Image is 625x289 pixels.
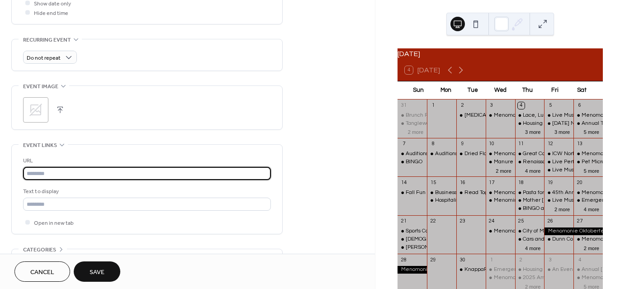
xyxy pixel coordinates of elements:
[521,166,544,174] button: 4 more
[523,266,558,274] div: Housing Clinic
[523,150,588,158] div: Great Community Cookout
[34,9,68,18] span: Hide end time
[405,81,432,99] div: Sun
[488,256,495,263] div: 1
[552,197,617,204] div: Live Music: Hap and Hawk
[400,218,407,225] div: 21
[547,256,554,263] div: 3
[400,141,407,147] div: 7
[552,166,624,174] div: Live Music: [PERSON_NAME]
[576,218,583,225] div: 27
[494,112,587,119] div: Menomonie [PERSON_NAME] Market
[464,189,565,197] div: Read Together, Rise Together Book Club
[456,112,486,119] div: Dementia P.A.C.T. Training
[486,150,515,158] div: Menomonie Farmer's Market
[406,120,478,128] div: Tanglewood Dart Tournament
[576,102,583,109] div: 6
[27,53,61,63] span: Do not repeat
[74,261,120,282] button: Save
[404,128,427,135] button: 2 more
[23,82,58,91] span: Event image
[580,166,603,174] button: 5 more
[547,218,554,225] div: 26
[30,268,54,277] span: Cancel
[541,81,568,99] div: Fri
[406,150,478,158] div: Auditions for White Christmas
[547,179,554,186] div: 19
[573,236,603,243] div: Menomonie Farmer's Market
[398,266,427,274] div: Menomonie Oktoberfest
[580,205,603,213] button: 4 more
[523,274,574,282] div: 2025 Amazing Race
[432,81,459,99] div: Mon
[551,128,573,135] button: 3 more
[430,179,436,186] div: 15
[464,266,517,274] div: KnappaPatch Market
[521,128,544,135] button: 3 more
[544,158,573,166] div: Live Performance: Rosa and Blanca
[398,150,427,158] div: Auditions for White Christmas
[573,266,603,274] div: Annual Cancer Research Fundraiser
[544,112,573,119] div: Live Music: Crystal + Milz Acoustic Duo
[459,256,466,263] div: 30
[514,81,541,99] div: Thu
[544,227,603,235] div: Menomonie Oktoberfest
[494,266,601,274] div: Emergency Preparedness Class For Seniors
[573,112,603,119] div: Menomonie Farmer's Market
[494,197,597,204] div: Menomin Wailers: Sea Shanty Sing-along
[518,102,525,109] div: 4
[406,236,522,243] div: [DEMOGRAPHIC_DATA] 3v3 Basketball Games
[515,189,545,197] div: Pasta for a Purpose: Knapp Elementary Fundraiser
[14,261,70,282] a: Cancel
[515,158,545,166] div: Renaissance in the Park: Ellsworth
[521,244,544,251] button: 4 more
[518,256,525,263] div: 2
[435,189,486,197] div: Business After Hours
[515,120,545,128] div: Housing Clinic
[406,112,450,119] div: Brunch Feat. TBD
[544,197,573,204] div: Live Music: Hap and Hawk
[551,205,573,213] button: 2 more
[459,141,466,147] div: 9
[573,197,603,204] div: Emergency Preparedness Class for Kids
[576,141,583,147] div: 13
[406,227,448,235] div: Sports Card Show
[23,141,57,150] span: Event links
[494,227,587,235] div: Menomonie [PERSON_NAME] Market
[523,120,558,128] div: Housing Clinic
[494,158,532,166] div: Manure [DATE]
[486,112,515,119] div: Menomonie Farmer's Market
[23,187,269,196] div: Text to display
[515,205,545,213] div: BINGO at the Moose Lodge
[459,218,466,225] div: 23
[23,245,56,255] span: Categories
[400,102,407,109] div: 31
[464,150,541,158] div: Dried Floral Hanging Workshop
[494,189,587,197] div: Menomonie [PERSON_NAME] Market
[427,150,456,158] div: Auditions for White Christmas
[547,102,554,109] div: 5
[544,150,573,158] div: ICW North Presents: September to Dismember
[515,266,545,274] div: Housing Clinic
[544,120,573,128] div: Friday Night Lights Fun Show
[398,189,427,197] div: Fall Fun Vendor Show
[464,112,549,119] div: [MEDICAL_DATA] P.A.C.T. Training
[494,150,587,158] div: Menomonie [PERSON_NAME] Market
[459,81,487,99] div: Tue
[544,166,573,174] div: Live Music: Lorrie Morgan
[486,274,515,282] div: Menomonie Farmer's Market
[518,141,525,147] div: 11
[486,266,515,274] div: Emergency Preparedness Class For Seniors
[568,81,596,99] div: Sat
[398,112,427,119] div: Brunch Feat. TBD
[456,189,486,197] div: Read Together, Rise Together Book Club
[580,244,603,251] button: 2 more
[573,189,603,197] div: Menomonie Farmer's Market
[544,266,573,274] div: An Evening With William Kent Krueger
[580,128,603,135] button: 5 more
[90,268,104,277] span: Save
[430,218,436,225] div: 22
[456,150,486,158] div: Dried Floral Hanging Workshop
[523,236,568,243] div: Cars and Caffeine
[406,189,459,197] div: Fall Fun Vendor Show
